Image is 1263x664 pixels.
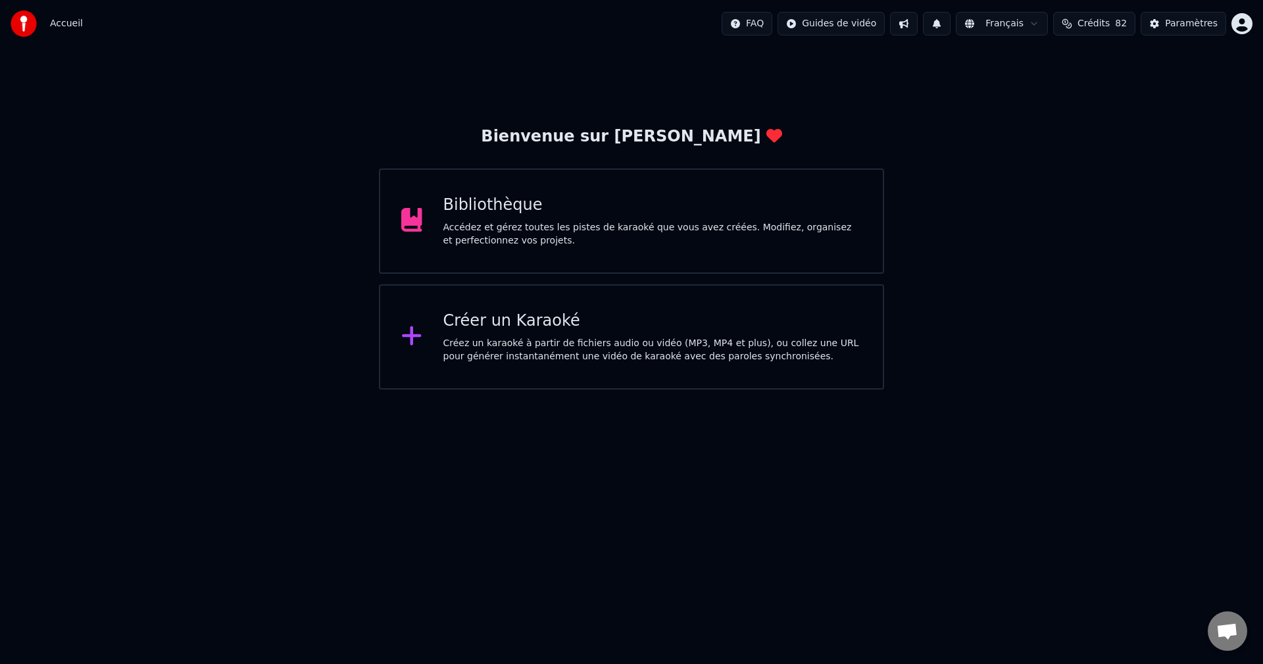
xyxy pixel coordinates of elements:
[443,337,862,363] div: Créez un karaoké à partir de fichiers audio ou vidéo (MP3, MP4 et plus), ou collez une URL pour g...
[443,195,862,216] div: Bibliothèque
[1165,17,1218,30] div: Paramètres
[50,17,83,30] span: Accueil
[1141,12,1226,36] button: Paramètres
[1053,12,1135,36] button: Crédits82
[443,311,862,332] div: Créer un Karaoké
[1077,17,1110,30] span: Crédits
[50,17,83,30] nav: breadcrumb
[722,12,772,36] button: FAQ
[11,11,37,37] img: youka
[778,12,885,36] button: Guides de vidéo
[1208,611,1247,651] div: Ouvrir le chat
[443,221,862,247] div: Accédez et gérez toutes les pistes de karaoké que vous avez créées. Modifiez, organisez et perfec...
[481,126,781,147] div: Bienvenue sur [PERSON_NAME]
[1115,17,1127,30] span: 82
